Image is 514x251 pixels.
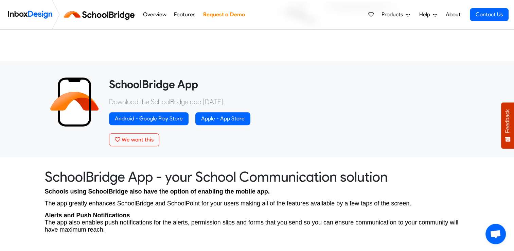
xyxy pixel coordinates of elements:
[501,102,514,149] button: Feedback - Show survey
[485,224,506,244] div: Open chat
[109,112,189,125] a: Android - Google Play Store
[45,212,130,219] strong: Alerts and Push Notifications
[419,11,433,19] span: Help
[45,188,270,195] span: Schools using SchoolBridge also have the option of enabling the mobile app.
[195,112,250,125] a: Apple - App Store
[45,219,459,233] span: The app also enables push notifications for the alerts, permission slips and forms that you send ...
[416,8,440,21] a: Help
[470,8,509,21] a: Contact Us
[172,8,197,21] a: Features
[141,8,168,21] a: Overview
[109,78,464,91] heading: SchoolBridge App
[109,97,464,107] p: Download the SchoolBridge app [DATE]:
[63,6,139,23] img: schoolbridge logo
[504,109,511,133] span: Feedback
[45,200,411,207] span: The app greatly enhances SchoolBridge and SchoolPoint for your users making all of the features a...
[201,8,247,21] a: Request a Demo
[122,136,154,143] span: We want this
[109,133,159,146] button: We want this
[444,8,462,21] a: About
[50,78,99,127] img: 2022_01_13_icon_sb_app.svg
[45,168,469,185] heading: SchoolBridge App - your School Communication solution
[382,11,406,19] span: Products
[379,8,413,21] a: Products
